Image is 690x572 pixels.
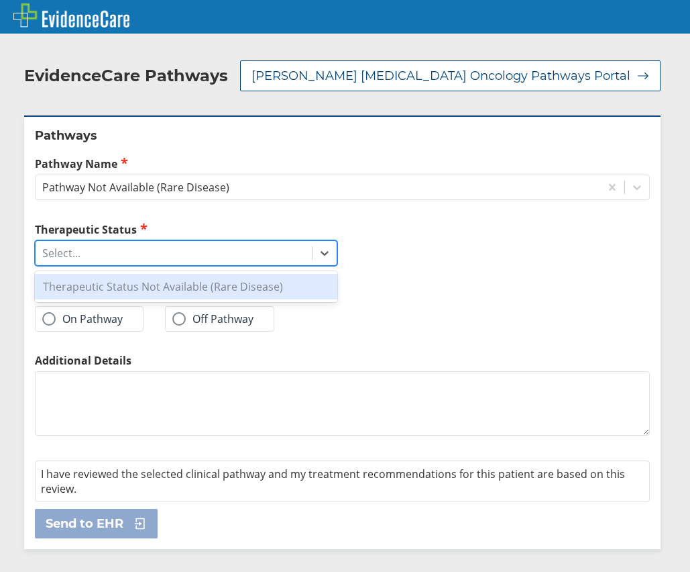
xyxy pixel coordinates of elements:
[42,312,123,326] label: On Pathway
[35,128,650,144] h2: Pathways
[41,467,625,496] span: I have reviewed the selected clinical pathway and my treatment recommendations for this patient a...
[172,312,253,326] label: Off Pathway
[251,68,630,84] span: [PERSON_NAME] [MEDICAL_DATA] Oncology Pathways Portal
[24,66,228,86] h2: EvidenceCare Pathways
[35,156,650,171] label: Pathway Name
[42,180,229,195] div: Pathway Not Available (Rare Disease)
[35,222,337,237] label: Therapeutic Status
[46,516,123,532] span: Send to EHR
[35,353,650,368] label: Additional Details
[240,60,660,91] button: [PERSON_NAME] [MEDICAL_DATA] Oncology Pathways Portal
[42,246,80,260] div: Select...
[35,509,158,538] button: Send to EHR
[13,3,129,28] img: EvidenceCare
[35,274,337,299] div: Therapeutic Status Not Available (Rare Disease)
